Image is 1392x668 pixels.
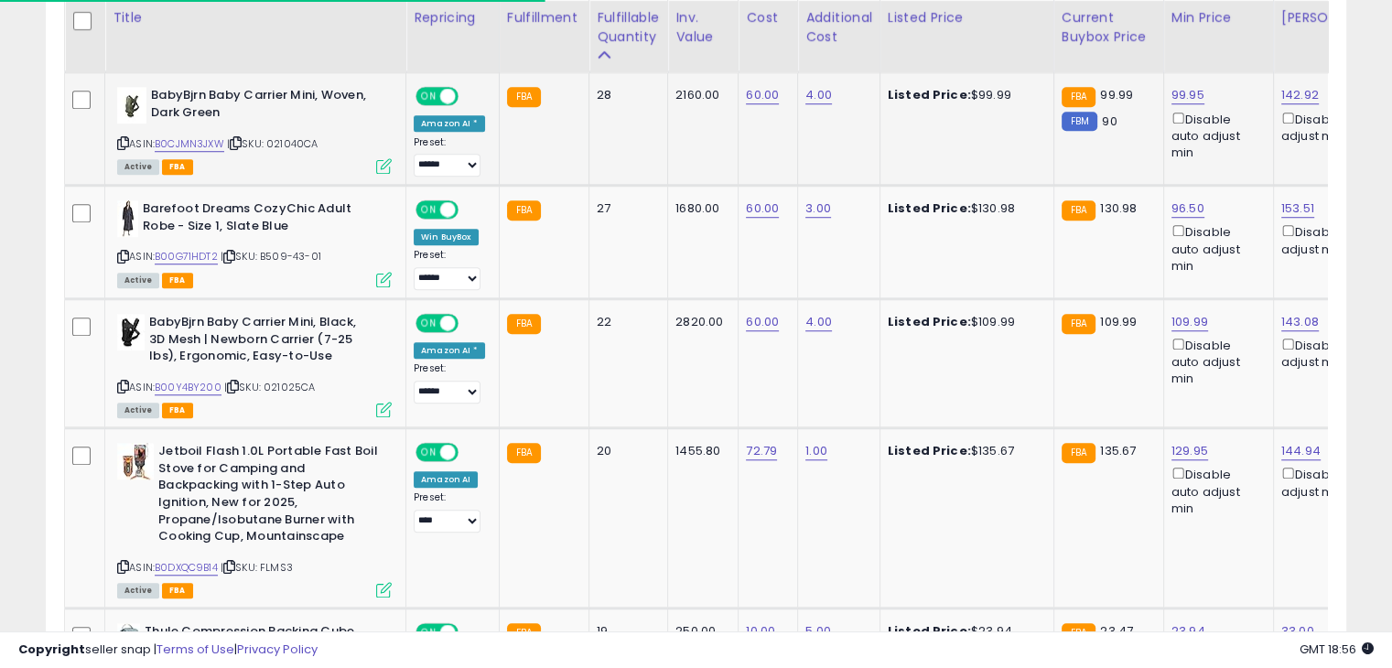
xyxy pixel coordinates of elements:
[224,380,316,394] span: | SKU: 021025CA
[805,313,832,331] a: 4.00
[746,8,790,27] div: Cost
[597,314,653,330] div: 22
[805,199,831,218] a: 3.00
[805,442,827,460] a: 1.00
[117,273,159,288] span: All listings currently available for purchase on Amazon
[597,87,653,103] div: 28
[888,442,971,459] b: Listed Price:
[888,87,1040,103] div: $99.99
[113,8,398,27] div: Title
[888,199,971,217] b: Listed Price:
[1281,199,1314,218] a: 153.51
[162,403,193,418] span: FBA
[456,445,485,460] span: OFF
[597,200,653,217] div: 27
[158,443,381,549] b: Jetboil Flash 1.0L Portable Fast Boil Stove for Camping and Backpacking with 1-Step Auto Ignition...
[414,491,485,533] div: Preset:
[1281,464,1384,500] div: Disable auto adjust max
[1171,442,1208,460] a: 129.95
[117,403,159,418] span: All listings currently available for purchase on Amazon
[414,342,485,359] div: Amazon AI *
[18,641,85,658] strong: Copyright
[414,249,485,290] div: Preset:
[1281,221,1384,257] div: Disable auto adjust max
[414,229,479,245] div: Win BuyBox
[1100,199,1137,217] span: 130.98
[888,313,971,330] b: Listed Price:
[1281,313,1319,331] a: 143.08
[117,583,159,598] span: All listings currently available for purchase on Amazon
[414,471,478,488] div: Amazon AI
[417,89,440,104] span: ON
[805,86,832,104] a: 4.00
[888,200,1040,217] div: $130.98
[1171,8,1266,27] div: Min Price
[1100,442,1136,459] span: 135.67
[1171,86,1204,104] a: 99.95
[417,202,440,218] span: ON
[1100,313,1137,330] span: 109.99
[117,443,154,479] img: 41a3kFMKeNL._SL40_.jpg
[155,560,218,576] a: B0DXQC9B14
[1062,200,1095,221] small: FBA
[675,87,724,103] div: 2160.00
[1300,641,1374,658] span: 2025-09-16 18:56 GMT
[675,8,730,47] div: Inv. value
[221,249,321,264] span: | SKU: B509-43-01
[805,8,872,47] div: Additional Cost
[414,8,491,27] div: Repricing
[155,136,224,152] a: B0CJMN3JXW
[417,316,440,331] span: ON
[1062,112,1097,131] small: FBM
[117,87,392,172] div: ASIN:
[155,249,218,264] a: B00G71HDT2
[1171,335,1259,388] div: Disable auto adjust min
[675,200,724,217] div: 1680.00
[507,443,541,463] small: FBA
[888,86,971,103] b: Listed Price:
[746,199,779,218] a: 60.00
[746,313,779,331] a: 60.00
[162,583,193,598] span: FBA
[18,641,318,659] div: seller snap | |
[888,314,1040,330] div: $109.99
[1171,109,1259,162] div: Disable auto adjust min
[1062,8,1156,47] div: Current Buybox Price
[227,136,318,151] span: | SKU: 021040CA
[143,200,365,239] b: Barefoot Dreams CozyChic Adult Robe - Size 1, Slate Blue
[1062,314,1095,334] small: FBA
[1281,8,1390,27] div: [PERSON_NAME]
[156,641,234,658] a: Terms of Use
[117,200,138,237] img: 31-dZHeWCDL._SL40_.jpg
[1171,464,1259,517] div: Disable auto adjust min
[117,443,392,596] div: ASIN:
[155,380,221,395] a: B00Y4BY200
[117,314,392,415] div: ASIN:
[456,316,485,331] span: OFF
[221,560,293,575] span: | SKU: FLMS3
[414,136,485,178] div: Preset:
[151,87,373,125] b: BabyBjrn Baby Carrier Mini, Woven, Dark Green
[1281,86,1319,104] a: 142.92
[1171,199,1204,218] a: 96.50
[162,273,193,288] span: FBA
[456,89,485,104] span: OFF
[1100,86,1133,103] span: 99.99
[888,443,1040,459] div: $135.67
[456,202,485,218] span: OFF
[746,86,779,104] a: 60.00
[675,314,724,330] div: 2820.00
[1281,335,1384,371] div: Disable auto adjust max
[1102,113,1117,130] span: 90
[414,362,485,404] div: Preset:
[1062,443,1095,463] small: FBA
[675,443,724,459] div: 1455.80
[1062,87,1095,107] small: FBA
[888,8,1046,27] div: Listed Price
[1281,109,1384,145] div: Disable auto adjust max
[507,314,541,334] small: FBA
[417,445,440,460] span: ON
[117,314,145,350] img: 41p36LdeKoL._SL40_.jpg
[117,200,392,286] div: ASIN:
[597,8,660,47] div: Fulfillable Quantity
